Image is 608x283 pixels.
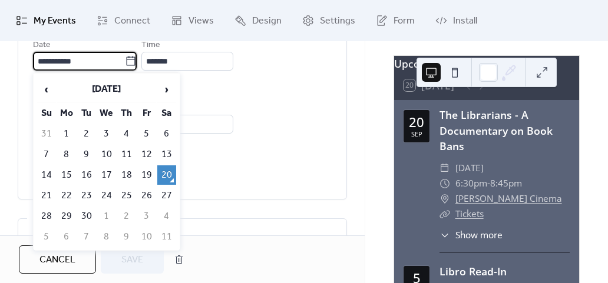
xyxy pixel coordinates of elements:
[117,124,136,144] td: 4
[97,124,116,144] td: 3
[37,124,56,144] td: 31
[158,78,176,101] span: ›
[37,104,56,123] th: Su
[293,5,364,36] a: Settings
[157,207,176,226] td: 4
[37,165,56,185] td: 14
[455,228,503,242] span: Show more
[117,165,136,185] td: 18
[57,227,76,247] td: 6
[117,145,136,164] td: 11
[97,104,116,123] th: We
[490,176,522,191] span: 8:45pm
[157,124,176,144] td: 6
[137,207,156,226] td: 3
[157,104,176,123] th: Sa
[453,14,477,28] span: Install
[141,38,160,52] span: Time
[33,38,51,52] span: Date
[189,14,214,28] span: Views
[440,264,570,279] div: Libro Read-In
[455,161,484,176] span: [DATE]
[409,115,424,128] div: 20
[320,14,355,28] span: Settings
[57,104,76,123] th: Mo
[411,131,422,137] div: Sep
[137,124,156,144] td: 5
[37,145,56,164] td: 7
[77,207,96,226] td: 30
[427,5,486,36] a: Install
[88,5,159,36] a: Connect
[57,145,76,164] td: 8
[440,161,450,176] div: ​
[162,5,223,36] a: Views
[137,104,156,123] th: Fr
[97,145,116,164] td: 10
[77,227,96,247] td: 7
[455,191,562,207] a: [PERSON_NAME] Cinema
[157,145,176,164] td: 13
[38,78,55,101] span: ‹
[77,145,96,164] td: 9
[455,208,484,220] a: Tickets
[57,165,76,185] td: 15
[157,227,176,247] td: 11
[37,227,56,247] td: 5
[117,227,136,247] td: 9
[440,228,502,242] button: ​Show more
[114,14,150,28] span: Connect
[440,228,450,242] div: ​
[157,165,176,185] td: 20
[34,14,76,28] span: My Events
[57,124,76,144] td: 1
[57,207,76,226] td: 29
[137,165,156,185] td: 19
[97,227,116,247] td: 8
[37,186,56,205] td: 21
[97,207,116,226] td: 1
[97,186,116,205] td: 24
[487,176,490,191] span: -
[77,186,96,205] td: 23
[137,227,156,247] td: 10
[39,253,75,267] span: Cancel
[117,186,136,205] td: 25
[440,176,450,191] div: ​
[252,14,282,28] span: Design
[97,165,116,185] td: 17
[137,145,156,164] td: 12
[117,104,136,123] th: Th
[440,207,450,222] div: ​
[77,165,96,185] td: 16
[440,191,450,207] div: ​
[226,5,290,36] a: Design
[117,207,136,226] td: 2
[57,77,156,102] th: [DATE]
[367,5,424,36] a: Form
[77,104,96,123] th: Tu
[440,108,553,153] a: The Librarians - A Documentary on Book Bans
[137,186,156,205] td: 26
[394,14,415,28] span: Form
[57,186,76,205] td: 22
[7,5,85,36] a: My Events
[455,176,487,191] span: 6:30pm
[394,56,579,71] div: Upcoming events
[157,186,176,205] td: 27
[19,245,96,274] button: Cancel
[37,207,56,226] td: 28
[77,124,96,144] td: 2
